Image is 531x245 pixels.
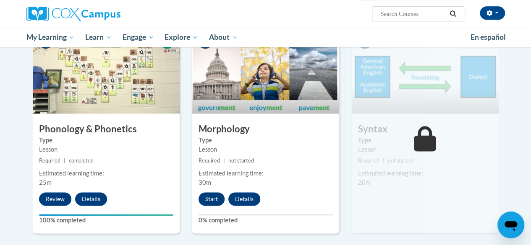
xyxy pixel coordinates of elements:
label: Type [199,136,333,145]
span: | [223,157,225,164]
div: Main menu [20,28,511,47]
label: 0% completed [199,216,333,225]
div: Your progress [39,214,173,216]
span: Learn [85,32,112,42]
a: Learn [80,28,117,47]
input: Search Courses [379,9,447,19]
h3: Morphology [192,123,339,136]
button: Details [228,192,260,206]
span: 20m [358,179,371,186]
span: My Learning [26,32,74,42]
span: En español [471,33,506,41]
img: Cox Campus [26,6,120,21]
span: About [209,32,238,42]
a: Cox Campus [26,6,178,21]
button: Account Settings [480,6,505,20]
div: Lesson [199,145,333,154]
span: Explore [165,32,198,42]
div: Estimated learning time: [39,169,173,178]
button: Start [199,192,225,206]
label: 100% completed [39,216,173,225]
span: | [383,157,385,164]
div: Estimated learning time: [199,169,333,178]
span: 30m [199,179,211,186]
span: Required [199,157,220,164]
img: Course Image [33,30,180,113]
iframe: Button to launch messaging window [497,211,524,238]
div: Lesson [358,145,492,154]
h3: Phonology & Phonetics [33,123,180,136]
button: Search [447,9,459,19]
a: About [204,28,243,47]
span: not started [388,157,413,164]
span: not started [228,157,254,164]
span: Required [39,157,60,164]
span: | [64,157,65,164]
span: 25m [39,179,52,186]
label: Type [39,136,173,145]
div: Estimated learning time: [358,169,492,178]
span: Engage [123,32,154,42]
h3: Syntax [352,123,499,136]
span: completed [69,157,94,164]
img: Course Image [192,30,339,113]
label: Type [358,136,492,145]
a: My Learning [21,28,80,47]
span: Required [358,157,379,164]
button: Review [39,192,71,206]
button: Details [75,192,107,206]
a: Engage [117,28,160,47]
img: Course Image [352,30,499,113]
a: Explore [159,28,204,47]
a: En español [465,28,511,46]
div: Lesson [39,145,173,154]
